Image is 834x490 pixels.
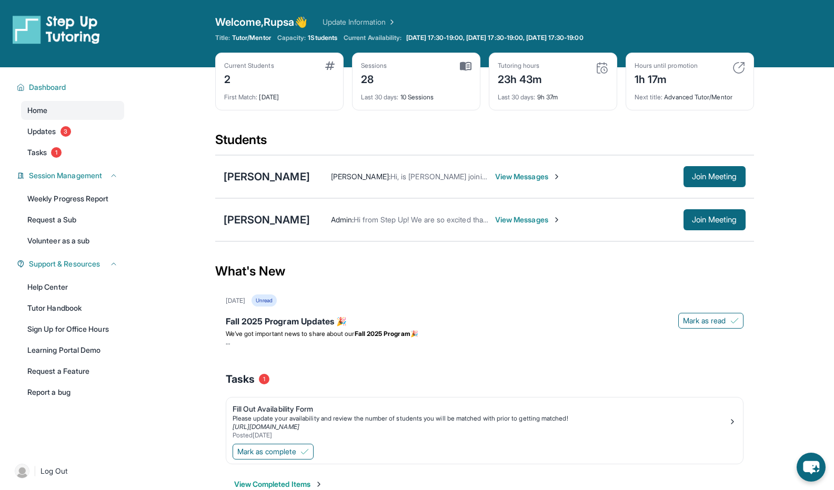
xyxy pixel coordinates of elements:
[11,460,124,483] a: |Log Out
[51,147,62,158] span: 1
[552,172,561,181] img: Chevron-Right
[34,465,36,477] span: |
[684,166,746,187] button: Join Meeting
[21,320,124,339] a: Sign Up for Office Hours
[21,210,124,229] a: Request a Sub
[233,431,728,440] div: Posted [DATE]
[61,126,71,137] span: 3
[678,313,743,329] button: Mark as read
[234,479,323,489] button: View Completed Items
[25,259,118,269] button: Support & Resources
[797,453,826,482] button: chat-button
[224,87,335,101] div: [DATE]
[684,209,746,230] button: Join Meeting
[224,93,258,101] span: First Match :
[215,248,754,294] div: What's New
[233,423,299,431] a: [URL][DOMAIN_NAME]
[21,189,124,208] a: Weekly Progress Report
[226,297,245,305] div: [DATE]
[226,330,355,338] span: We’ve got important news to share about our
[27,126,56,137] span: Updates
[226,397,743,442] a: Fill Out Availability FormPlease update your availability and review the number of students you w...
[635,70,698,87] div: 1h 17m
[344,34,401,42] span: Current Availability:
[331,215,354,224] span: Admin :
[21,362,124,381] a: Request a Feature
[355,330,410,338] strong: Fall 2025 Program
[25,170,118,181] button: Session Management
[323,17,396,27] a: Update Information
[259,374,269,384] span: 1
[410,330,418,338] span: 🎉
[386,17,396,27] img: Chevron Right
[390,172,519,181] span: Hi, is [PERSON_NAME] joining [DATE]?
[361,87,471,101] div: 10 Sessions
[224,70,274,87] div: 2
[21,122,124,141] a: Updates3
[495,171,561,182] span: View Messages
[732,62,745,74] img: card
[224,169,310,184] div: [PERSON_NAME]
[361,70,387,87] div: 28
[232,34,271,42] span: Tutor/Mentor
[21,341,124,360] a: Learning Portal Demo
[325,62,335,70] img: card
[635,87,745,101] div: Advanced Tutor/Mentor
[237,446,296,457] span: Mark as complete
[495,215,561,225] span: View Messages
[215,34,230,42] span: Title:
[226,315,743,330] div: Fall 2025 Program Updates 🎉
[498,93,536,101] span: Last 30 days :
[215,131,754,155] div: Students
[460,62,471,71] img: card
[692,173,737,180] span: Join Meeting
[361,62,387,70] div: Sessions
[300,447,309,456] img: Mark as complete
[233,444,314,460] button: Mark as complete
[21,101,124,120] a: Home
[215,15,308,29] span: Welcome, Rupsa 👋
[27,147,47,158] span: Tasks
[498,62,542,70] div: Tutoring hours
[552,216,561,224] img: Chevron-Right
[308,34,337,42] span: 1 Students
[13,15,100,44] img: logo
[233,404,728,414] div: Fill Out Availability Form
[21,143,124,162] a: Tasks1
[29,259,100,269] span: Support & Resources
[498,87,608,101] div: 9h 37m
[21,383,124,402] a: Report a bug
[252,294,277,307] div: Unread
[21,299,124,318] a: Tutor Handbook
[277,34,306,42] span: Capacity:
[404,34,586,42] a: [DATE] 17:30-19:00, [DATE] 17:30-19:00, [DATE] 17:30-19:00
[692,217,737,223] span: Join Meeting
[27,105,47,116] span: Home
[226,372,255,386] span: Tasks
[730,317,739,325] img: Mark as read
[25,82,118,93] button: Dashboard
[233,414,728,423] div: Please update your availability and review the number of students you will be matched with prior ...
[224,212,310,227] div: [PERSON_NAME]
[635,62,698,70] div: Hours until promotion
[635,93,663,101] span: Next title :
[21,278,124,297] a: Help Center
[41,466,68,476] span: Log Out
[361,93,399,101] span: Last 30 days :
[29,82,66,93] span: Dashboard
[596,62,608,74] img: card
[15,464,29,478] img: user-img
[498,70,542,87] div: 23h 43m
[29,170,102,181] span: Session Management
[21,231,124,250] a: Volunteer as a sub
[406,34,584,42] span: [DATE] 17:30-19:00, [DATE] 17:30-19:00, [DATE] 17:30-19:00
[331,172,390,181] span: [PERSON_NAME] :
[683,315,726,326] span: Mark as read
[224,62,274,70] div: Current Students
